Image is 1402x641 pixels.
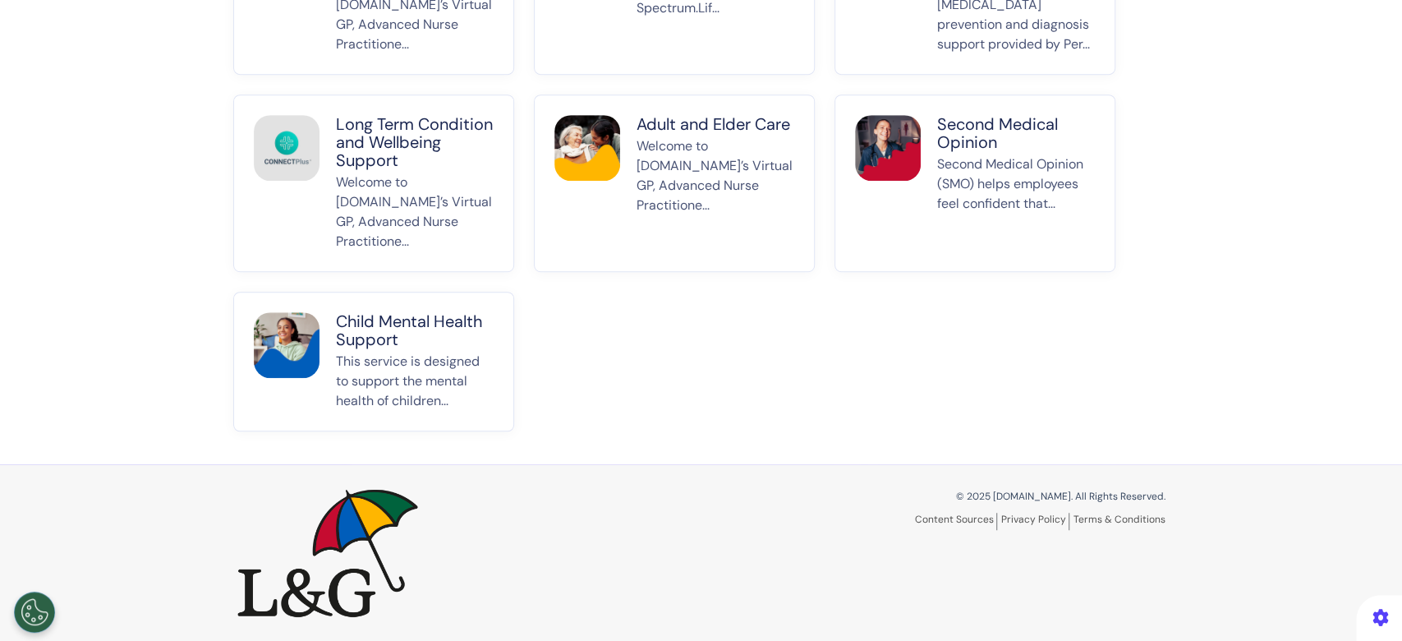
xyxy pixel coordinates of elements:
button: Open Preferences [14,592,55,633]
button: Long Term Condition and Wellbeing SupportLong Term Condition and Wellbeing SupportWelcome to [DOM... [233,95,514,272]
p: © 2025 [DOMAIN_NAME]. All Rights Reserved. [714,489,1165,504]
a: Terms & Conditions [1073,513,1165,526]
a: Content Sources [915,513,997,530]
img: Second Medical Opinion [855,115,921,181]
button: Second Medical OpinionSecond Medical OpinionSecond Medical Opinion (SMO) helps employees feel con... [834,95,1115,272]
img: Adult and Elder Care [554,115,620,181]
a: Privacy Policy [1001,513,1069,530]
p: Adult and Elder Care [637,115,794,133]
p: Long Term Condition and Wellbeing Support [336,115,494,169]
button: Child Mental Health SupportChild Mental Health SupportThis service is designed to support the men... [233,292,514,431]
p: Welcome to [DOMAIN_NAME]’s Virtual GP, Advanced Nurse Practitione... [336,173,494,251]
p: Second Medical Opinion [937,115,1095,151]
img: Long Term Condition and Wellbeing Support [254,115,319,181]
p: Child Mental Health Support [336,312,494,348]
img: Child Mental Health Support [254,312,319,378]
p: Second Medical Opinion (SMO) helps employees feel confident that... [937,154,1095,251]
button: Adult and Elder CareAdult and Elder CareWelcome to [DOMAIN_NAME]’s Virtual GP, Advanced Nurse Pra... [534,95,815,272]
img: Spectrum.Life logo [237,489,418,617]
p: Welcome to [DOMAIN_NAME]’s Virtual GP, Advanced Nurse Practitione... [637,136,794,251]
p: This service is designed to support the mental health of children... [336,352,494,411]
